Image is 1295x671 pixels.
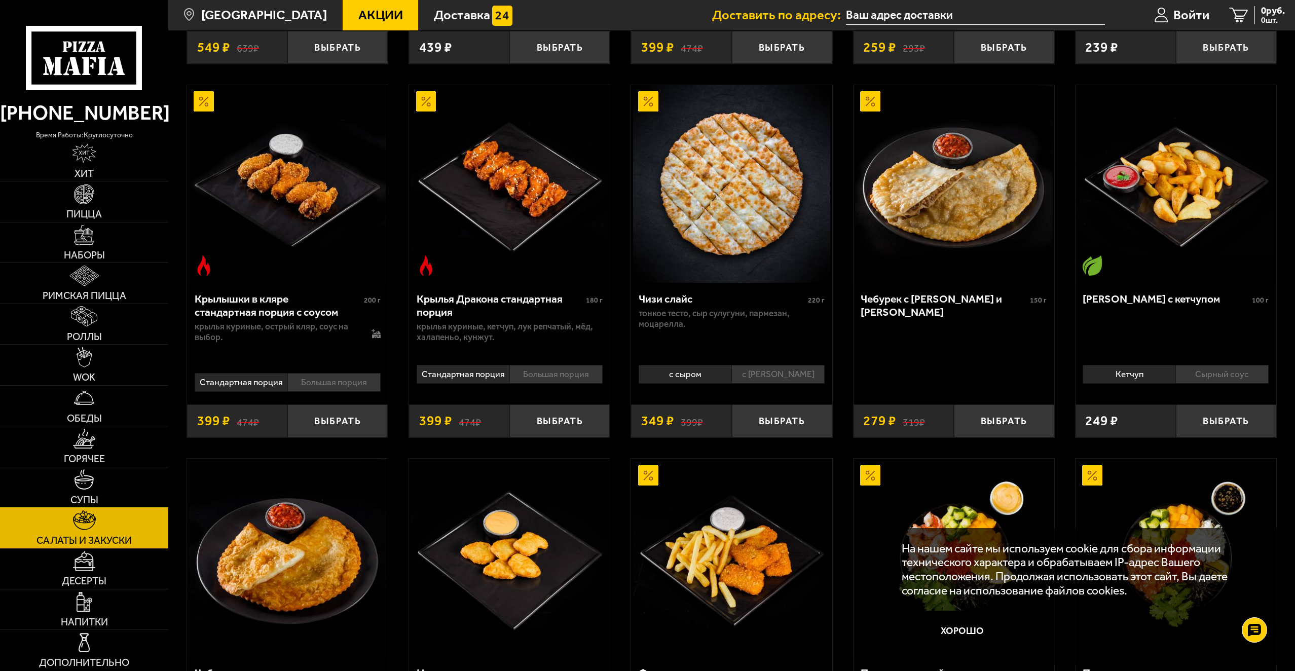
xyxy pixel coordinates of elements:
span: Роллы [67,332,102,342]
a: АкционныйОстрое блюдоКрылышки в кляре стандартная порция c соусом [187,85,388,283]
li: с [PERSON_NAME] [731,365,825,384]
div: Крылышки в кляре стандартная порция c соусом [195,292,361,318]
li: Большая порция [509,365,603,384]
a: АкционныйПоке с креветкой [854,459,1054,656]
span: 0 шт. [1261,16,1285,24]
img: 15daf4d41897b9f0e9f617042186c801.svg [492,6,512,26]
a: Наггетсы [409,459,610,656]
li: Стандартная порция [195,373,287,392]
img: Акционный [194,91,214,111]
button: Выбрать [954,31,1054,64]
span: Салаты и закуски [36,536,132,546]
div: Крылья Дракона стандартная порция [417,292,583,318]
a: АкционныйФиш-н-чипс [631,459,832,656]
span: Доставить по адресу: [712,9,846,22]
div: 0 [1076,360,1276,394]
div: 0 [631,360,832,394]
span: Супы [70,495,98,505]
p: тонкое тесто, сыр сулугуни, пармезан, моцарелла. [639,308,825,330]
span: Обеды [67,414,102,424]
s: 293 ₽ [903,41,925,54]
span: 200 г [364,296,381,305]
span: Пицца [66,209,102,219]
a: Чебурек с сыром и соусом аррива [187,459,388,656]
img: Поке с лососем [1077,459,1275,656]
button: Выбрать [732,31,832,64]
span: 100 г [1252,296,1269,305]
button: Выбрать [1176,31,1276,64]
span: 549 ₽ [197,41,230,54]
input: Ваш адрес доставки [846,6,1105,25]
span: Десерты [62,576,106,586]
p: На нашем сайте мы используем cookie для сбора информации технического характера и обрабатываем IP... [902,542,1257,598]
img: Фиш-н-чипс [633,459,831,656]
span: 239 ₽ [1085,41,1118,54]
span: Акции [358,9,403,22]
div: Чизи слайс [639,292,805,306]
span: 180 г [586,296,603,305]
span: 259 ₽ [863,41,896,54]
button: Выбрать [1176,404,1276,437]
span: WOK [73,372,95,383]
li: с сыром [639,365,731,384]
p: крылья куриные, кетчуп, лук репчатый, мёд, халапеньо, кунжут. [417,321,603,343]
img: Чебурек с сыром и соусом аррива [189,459,386,656]
img: Картофель айдахо с кетчупом [1077,85,1275,283]
p: крылья куриные, острый кляр, соус на выбор. [195,321,358,343]
span: [GEOGRAPHIC_DATA] [201,9,327,22]
span: Дополнительно [39,658,129,668]
span: 150 г [1030,296,1047,305]
span: 220 г [808,296,825,305]
s: 474 ₽ [237,414,259,428]
button: Выбрать [509,404,610,437]
button: Хорошо [902,611,1023,651]
img: Вегетарианское блюдо [1082,255,1102,276]
li: Стандартная порция [417,365,509,384]
button: Выбрать [954,404,1054,437]
img: Акционный [860,91,880,111]
s: 474 ₽ [459,414,481,428]
img: Акционный [638,91,658,111]
img: Акционный [416,91,436,111]
img: Акционный [1082,465,1102,486]
s: 319 ₽ [903,414,925,428]
img: Чебурек с мясом и соусом аррива [855,85,1053,283]
span: 399 ₽ [419,414,452,428]
s: 639 ₽ [237,41,259,54]
img: Акционный [638,465,658,486]
li: Кетчуп [1083,365,1175,384]
span: Войти [1173,9,1209,22]
img: Острое блюдо [416,255,436,276]
img: Крылышки в кляре стандартная порция c соусом [189,85,386,283]
li: Большая порция [287,373,381,392]
img: Чизи слайс [633,85,831,283]
div: [PERSON_NAME] с кетчупом [1083,292,1249,306]
img: Крылья Дракона стандартная порция [411,85,608,283]
span: Напитки [61,617,108,627]
span: 279 ₽ [863,414,896,428]
button: Выбрать [287,31,388,64]
s: 474 ₽ [681,41,703,54]
a: АкционныйОстрое блюдоКрылья Дракона стандартная порция [409,85,610,283]
img: Акционный [860,465,880,486]
div: 0 [409,360,610,394]
span: Хит [75,169,94,179]
img: Наггетсы [411,459,608,656]
a: Вегетарианское блюдоКартофель айдахо с кетчупом [1076,85,1276,283]
s: 399 ₽ [681,414,703,428]
a: АкционныйЧизи слайс [631,85,832,283]
span: Наборы [64,250,105,260]
span: 0 руб. [1261,6,1285,16]
span: 399 ₽ [641,41,674,54]
img: Острое блюдо [194,255,214,276]
span: 399 ₽ [197,414,230,428]
span: Горячее [64,454,105,464]
li: Сырный соус [1175,365,1269,384]
span: 349 ₽ [641,414,674,428]
span: Доставка [434,9,490,22]
button: Выбрать [732,404,832,437]
button: Выбрать [509,31,610,64]
button: Выбрать [287,404,388,437]
a: АкционныйЧебурек с мясом и соусом аррива [854,85,1054,283]
span: Римская пицца [43,291,126,301]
